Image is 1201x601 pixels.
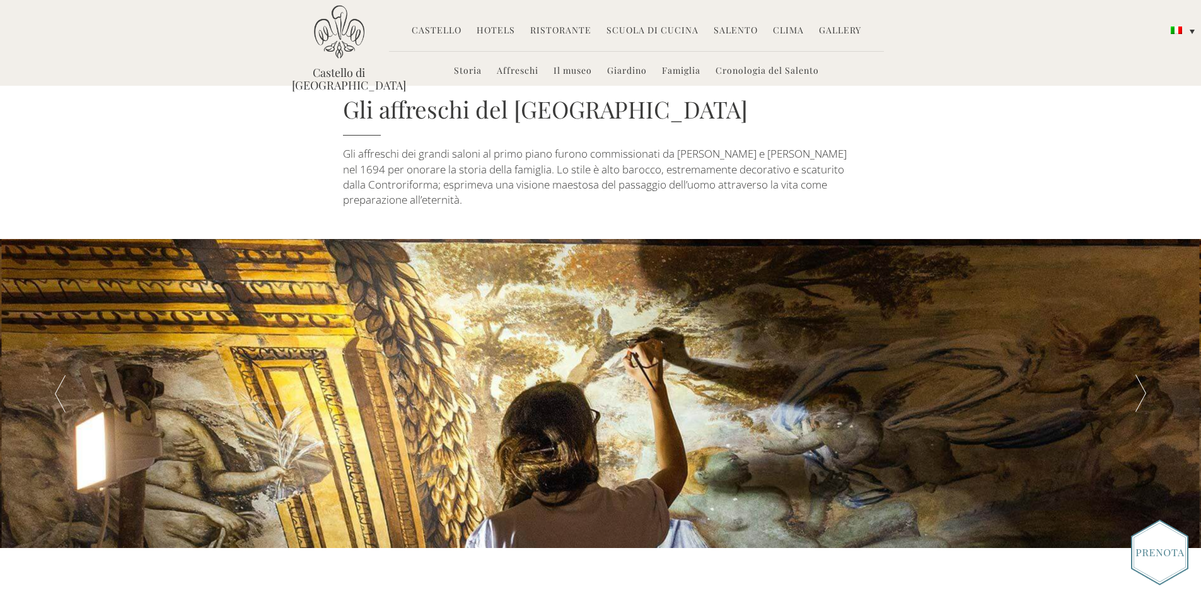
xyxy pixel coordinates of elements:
a: Castello [412,24,461,38]
a: Cronologia del Salento [716,64,819,79]
a: Salento [714,24,758,38]
img: Book_Button_Italian.png [1131,520,1188,585]
a: Hotels [477,24,515,38]
h4: Gli affreschi del [GEOGRAPHIC_DATA] [343,93,858,136]
a: Il museo [554,64,592,79]
a: Storia [454,64,482,79]
a: Famiglia [662,64,700,79]
a: Ristorante [530,24,591,38]
a: Gallery [819,24,861,38]
a: Clima [773,24,804,38]
a: Scuola di Cucina [606,24,699,38]
a: Affreschi [497,64,538,79]
img: Italiano [1171,26,1182,34]
a: Castello di [GEOGRAPHIC_DATA] [292,66,386,91]
img: Castello di Ugento [314,5,364,59]
p: Gli affreschi dei grandi saloni al primo piano furono commissionati da [PERSON_NAME] e [PERSON_NA... [343,146,858,207]
a: Giardino [607,64,647,79]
